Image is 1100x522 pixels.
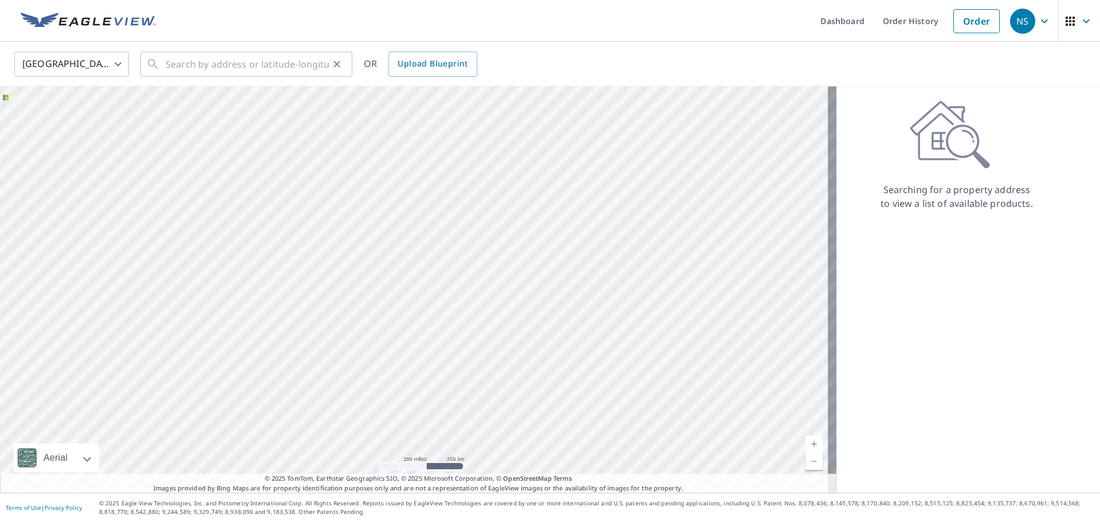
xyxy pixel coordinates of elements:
[503,474,551,482] a: OpenStreetMap
[398,57,467,71] span: Upload Blueprint
[953,9,1000,33] a: Order
[553,474,572,482] a: Terms
[40,443,71,472] div: Aerial
[14,443,99,472] div: Aerial
[880,183,1034,210] p: Searching for a property address to view a list of available products.
[14,48,129,80] div: [GEOGRAPHIC_DATA]
[6,504,82,511] p: |
[45,504,82,512] a: Privacy Policy
[329,56,345,72] button: Clear
[21,13,156,30] img: EV Logo
[166,48,329,80] input: Search by address or latitude-longitude
[265,474,572,484] span: © 2025 TomTom, Earthstar Geographics SIO, © 2025 Microsoft Corporation, ©
[99,499,1094,516] p: © 2025 Eagle View Technologies, Inc. and Pictometry International Corp. All Rights Reserved. Repo...
[364,52,477,77] div: OR
[388,52,477,77] a: Upload Blueprint
[6,504,41,512] a: Terms of Use
[1010,9,1035,34] div: NS
[806,435,823,453] a: Current Level 5, Zoom In
[806,453,823,470] a: Current Level 5, Zoom Out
